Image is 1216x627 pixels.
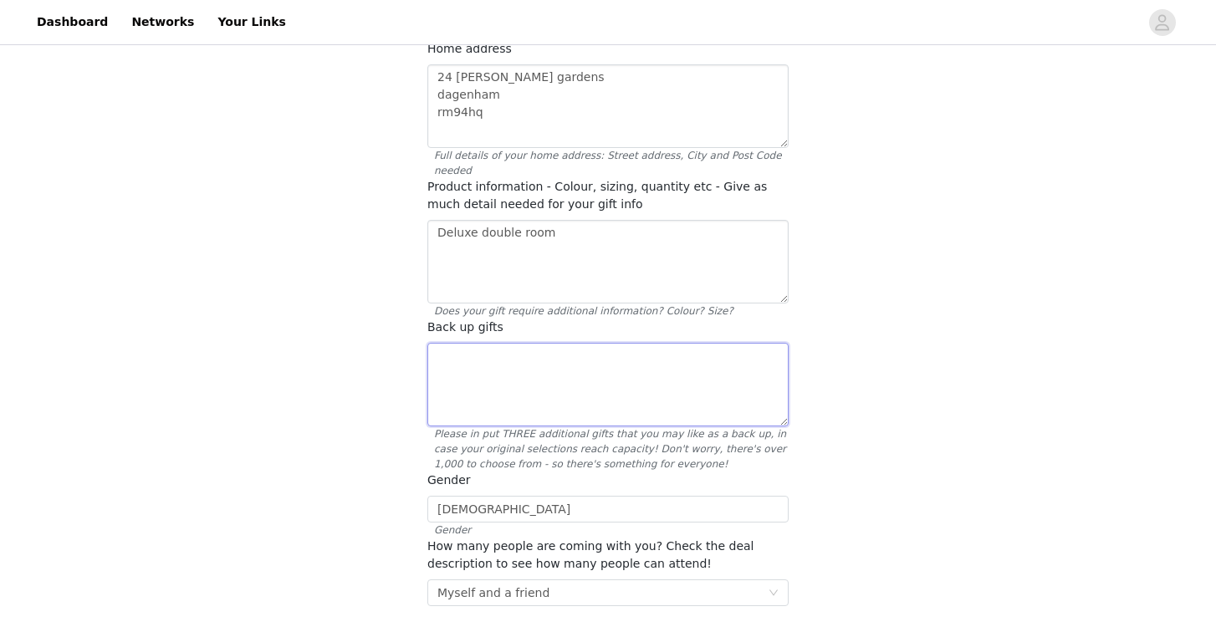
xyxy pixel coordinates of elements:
[427,148,789,178] span: Full details of your home address: Street address, City and Post Code needed
[427,180,767,211] span: Product information - Colour, sizing, quantity etc - Give as much detail needed for your gift info
[121,3,204,41] a: Networks
[1154,9,1170,36] div: avatar
[427,426,789,472] span: Please in put THREE additional gifts that you may like as a back up, in case your original select...
[427,303,789,319] span: Does your gift require additional information? Colour? Size?
[27,3,118,41] a: Dashboard
[437,580,549,605] div: Myself and a friend
[427,539,754,570] span: How many people are coming with you? Check the deal description to see how many people can attend!
[427,320,503,334] span: Back up gifts
[427,473,471,487] span: Gender
[207,3,296,41] a: Your Links
[769,588,779,599] i: icon: down
[427,522,789,538] span: Gender
[427,42,512,55] span: Home address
